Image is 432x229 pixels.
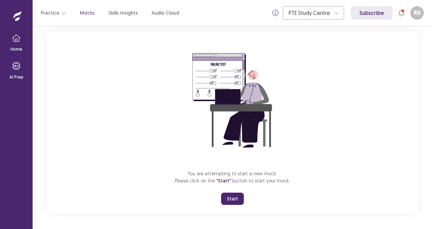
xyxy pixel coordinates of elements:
button: info [269,7,282,19]
a: Audio Cloud [151,10,179,17]
span: "Start" [216,178,231,184]
button: RD [410,6,424,20]
button: Practice [41,7,66,19]
p: AI Prep [10,74,23,80]
img: attend-mock [171,39,293,162]
a: Mocks [80,10,95,17]
a: Subscribe [351,6,393,20]
p: You are attempting to start a new mock. Please click on the button to start your mock. [175,170,290,184]
button: Start [221,193,244,205]
div: PTE Study Centre [289,6,331,19]
a: Skills Insights [108,10,138,17]
p: Home [11,46,22,52]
